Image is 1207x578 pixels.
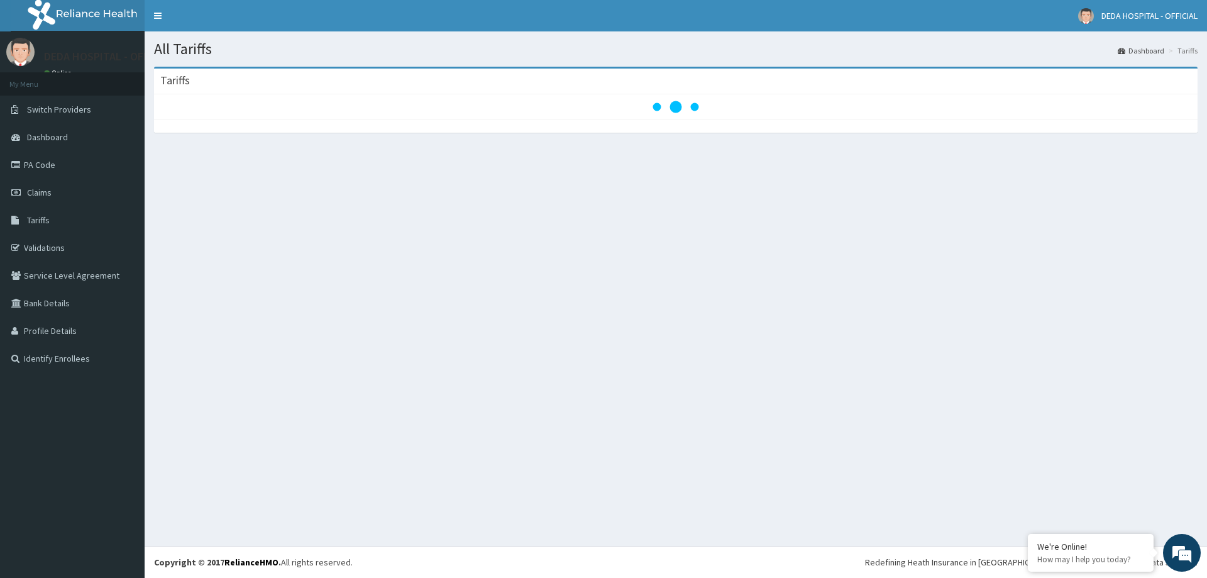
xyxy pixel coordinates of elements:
span: Claims [27,187,52,198]
p: DEDA HOSPITAL - OFFICIAL [44,51,174,62]
span: Dashboard [27,131,68,143]
a: Online [44,69,74,77]
img: User Image [6,38,35,66]
a: Dashboard [1118,45,1164,56]
span: Tariffs [27,214,50,226]
p: How may I help you today? [1037,554,1144,565]
strong: Copyright © 2017 . [154,557,281,568]
footer: All rights reserved. [145,546,1207,578]
li: Tariffs [1166,45,1198,56]
div: We're Online! [1037,541,1144,552]
h1: All Tariffs [154,41,1198,57]
h3: Tariffs [160,75,190,86]
a: RelianceHMO [224,557,278,568]
img: User Image [1078,8,1094,24]
svg: audio-loading [651,82,701,132]
div: Redefining Heath Insurance in [GEOGRAPHIC_DATA] using Telemedicine and Data Science! [865,556,1198,569]
span: Switch Providers [27,104,91,115]
span: DEDA HOSPITAL - OFFICIAL [1101,10,1198,21]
